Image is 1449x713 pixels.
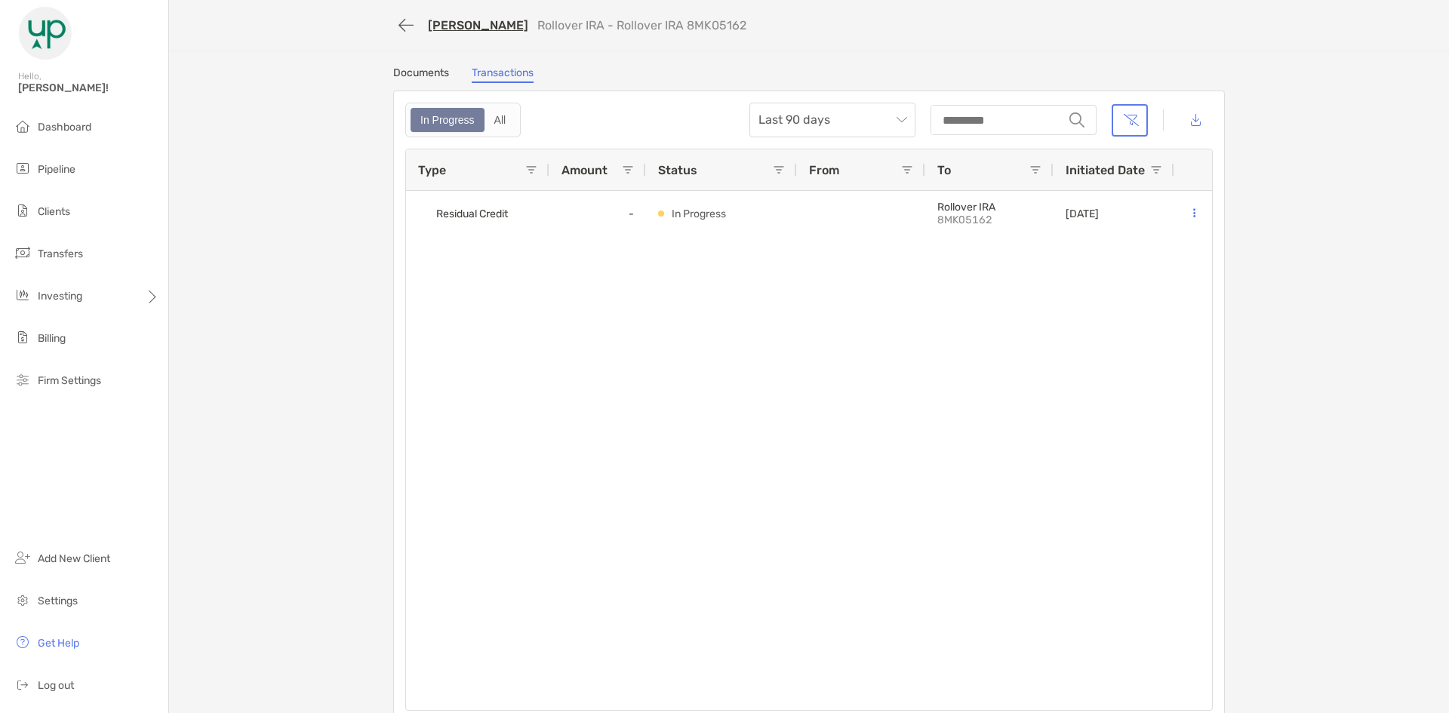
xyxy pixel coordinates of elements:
[549,191,646,236] div: -
[38,205,70,218] span: Clients
[1112,104,1148,137] button: Clear filters
[809,163,839,177] span: From
[672,204,726,223] p: In Progress
[18,6,72,60] img: Zoe Logo
[38,121,91,134] span: Dashboard
[14,244,32,262] img: transfers icon
[14,633,32,651] img: get-help icon
[38,595,78,607] span: Settings
[412,109,483,131] div: In Progress
[1066,163,1145,177] span: Initiated Date
[537,18,746,32] p: Rollover IRA - Rollover IRA 8MK05162
[758,103,906,137] span: Last 90 days
[937,214,1041,226] p: 8MK05162
[937,201,1041,214] p: Rollover IRA
[14,117,32,135] img: dashboard icon
[38,637,79,650] span: Get Help
[14,675,32,693] img: logout icon
[436,201,508,226] span: Residual Credit
[38,332,66,345] span: Billing
[14,549,32,567] img: add_new_client icon
[38,374,101,387] span: Firm Settings
[658,163,697,177] span: Status
[18,81,159,94] span: [PERSON_NAME]!
[405,103,521,137] div: segmented control
[393,66,449,83] a: Documents
[38,290,82,303] span: Investing
[418,163,446,177] span: Type
[14,201,32,220] img: clients icon
[472,66,534,83] a: Transactions
[14,370,32,389] img: firm-settings icon
[14,159,32,177] img: pipeline icon
[38,679,74,692] span: Log out
[14,591,32,609] img: settings icon
[14,286,32,304] img: investing icon
[428,18,528,32] a: [PERSON_NAME]
[1066,207,1099,220] p: [DATE]
[38,247,83,260] span: Transfers
[1069,112,1084,128] img: input icon
[38,552,110,565] span: Add New Client
[14,328,32,346] img: billing icon
[486,109,515,131] div: All
[937,163,951,177] span: To
[561,163,608,177] span: Amount
[38,163,75,176] span: Pipeline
